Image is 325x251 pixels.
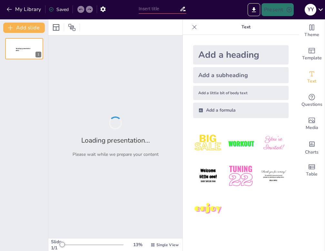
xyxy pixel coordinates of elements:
img: 2.jpeg [226,128,256,158]
div: Get real-time input from your audience [299,89,325,112]
div: 1 [35,52,41,57]
img: 4.jpeg [193,161,223,191]
button: My Library [5,4,44,15]
span: Charts [305,149,319,156]
span: Sendsteps presentation editor [16,48,30,51]
div: Add a subheading [193,67,289,83]
div: Change the overall theme [299,19,325,43]
h2: Loading presentation... [81,136,150,145]
span: Theme [304,31,319,38]
img: 6.jpeg [259,161,289,191]
img: 7.jpeg [193,194,223,224]
div: 1 [5,38,43,59]
div: 13 % [130,242,145,248]
div: Slide 1 / 1 [51,239,62,251]
div: Add charts and graphs [299,136,325,159]
button: Present [261,3,294,16]
img: 3.jpeg [259,128,289,158]
div: Layout [51,22,61,33]
button: Add slide [3,23,45,33]
p: Text [200,19,292,35]
button: Y Y [305,3,316,16]
img: 5.jpeg [226,161,256,191]
div: Add a table [299,159,325,182]
span: Media [306,124,318,131]
div: Add images, graphics, shapes or video [299,112,325,136]
button: Export to PowerPoint [248,3,260,16]
span: Template [302,55,322,62]
div: Add ready made slides [299,43,325,66]
p: Please wait while we prepare your content [73,151,159,157]
div: Add a heading [193,45,289,65]
img: 1.jpeg [193,128,223,158]
div: Add a formula [193,103,289,118]
input: Insert title [139,4,180,14]
span: Table [306,171,318,178]
div: Y Y [305,4,316,15]
span: Position [68,24,76,31]
div: Add text boxes [299,66,325,89]
span: Questions [301,101,322,108]
span: Text [307,78,316,85]
div: Saved [49,6,69,13]
div: Add a little bit of body text [193,86,289,100]
span: Single View [156,242,179,247]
